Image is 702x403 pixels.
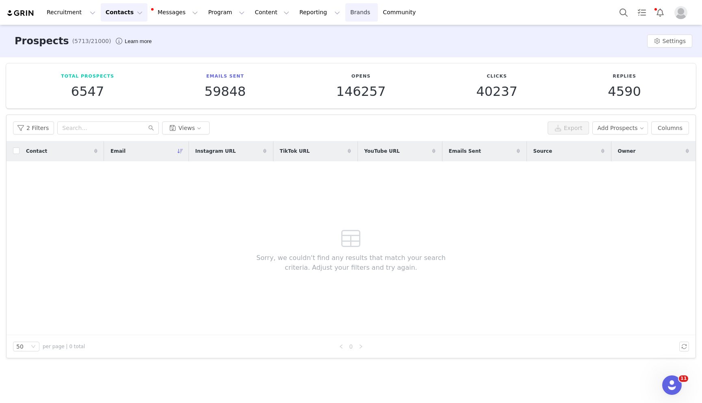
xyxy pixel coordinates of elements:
[57,121,159,134] input: Search...
[476,73,518,80] p: Clicks
[244,253,458,273] span: Sorry, we couldn't find any results that match your search criteria. Adjust your filters and try ...
[15,34,69,48] h3: Prospects
[61,84,114,99] p: 6547
[72,37,111,45] span: (5713/21000)
[615,3,633,22] button: Search
[204,73,246,80] p: Emails Sent
[608,73,641,80] p: Replies
[162,121,210,134] button: Views
[148,125,154,131] i: icon: search
[347,342,355,351] a: 0
[61,73,114,80] p: Total Prospects
[669,6,695,19] button: Profile
[123,37,153,45] div: Tooltip anchor
[6,9,35,17] img: grin logo
[13,121,54,134] button: 2 Filters
[662,375,682,395] iframe: Intercom live chat
[618,147,636,155] span: Owner
[148,3,203,22] button: Messages
[31,344,36,350] i: icon: down
[345,3,377,22] a: Brands
[647,35,692,48] button: Settings
[476,84,518,99] p: 40237
[203,3,249,22] button: Program
[548,121,589,134] button: Export
[204,84,246,99] p: 59848
[358,344,363,349] i: icon: right
[26,147,47,155] span: Contact
[608,84,641,99] p: 4590
[378,3,425,22] a: Community
[110,147,126,155] span: Email
[339,344,344,349] i: icon: left
[43,343,85,350] span: per page | 0 total
[651,121,689,134] button: Columns
[195,147,236,155] span: Instagram URL
[364,147,400,155] span: YouTube URL
[16,342,24,351] div: 50
[449,147,481,155] span: Emails Sent
[295,3,345,22] button: Reporting
[679,375,688,382] span: 11
[336,84,386,99] p: 146257
[280,147,310,155] span: TikTok URL
[42,3,100,22] button: Recruitment
[674,6,687,19] img: placeholder-profile.jpg
[533,147,552,155] span: Source
[336,342,346,351] li: Previous Page
[592,121,648,134] button: Add Prospects
[356,342,366,351] li: Next Page
[250,3,294,22] button: Content
[336,73,386,80] p: Opens
[346,342,356,351] li: 0
[633,3,651,22] a: Tasks
[101,3,147,22] button: Contacts
[651,3,669,22] button: Notifications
